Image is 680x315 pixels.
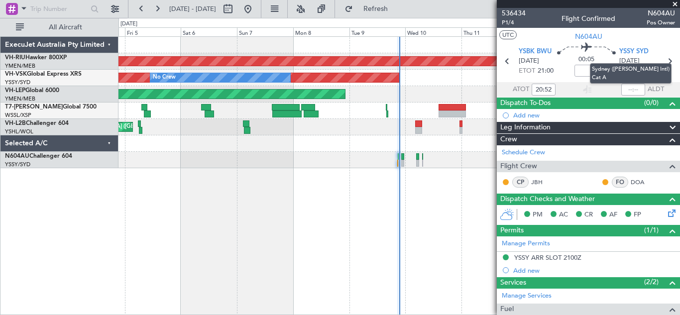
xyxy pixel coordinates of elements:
button: All Aircraft [11,19,108,35]
span: ETOT [519,66,535,76]
span: N604AU [5,153,29,159]
span: (0/0) [644,98,659,108]
span: Dispatch Checks and Weather [500,194,595,205]
span: AC [559,210,568,220]
div: Add new [513,266,675,275]
span: VH-L2B [5,120,26,126]
a: JBH [531,178,554,187]
span: 00:05 [578,55,594,65]
div: Sydney ([PERSON_NAME] Intl) Cat A [590,63,672,84]
a: YSSY/SYD [5,161,30,168]
button: Refresh [340,1,400,17]
span: 21:00 [538,66,554,76]
div: Fri 5 [125,27,181,36]
span: Refresh [355,5,397,12]
a: YSSY/SYD [5,79,30,86]
button: UTC [499,30,517,39]
a: YMEN/MEB [5,95,35,103]
a: VH-LEPGlobal 6000 [5,88,59,94]
span: T7-[PERSON_NAME] [5,104,63,110]
div: FO [612,177,628,188]
span: Fuel [500,304,514,315]
span: 536434 [502,8,526,18]
span: VH-LEP [5,88,25,94]
span: N604AU [647,8,675,18]
a: VH-VSKGlobal Express XRS [5,71,82,77]
div: Flight Confirmed [562,13,615,24]
a: DOA [631,178,653,187]
div: Add new [513,111,675,119]
input: --:-- [532,84,556,96]
span: (1/1) [644,225,659,235]
a: VH-RIUHawker 800XP [5,55,67,61]
a: VH-L2BChallenger 604 [5,120,69,126]
a: WSSL/XSP [5,111,31,119]
span: Permits [500,225,524,236]
span: [DATE] - [DATE] [169,4,216,13]
a: T7-[PERSON_NAME]Global 7500 [5,104,97,110]
div: Tue 9 [349,27,406,36]
span: Dispatch To-Dos [500,98,551,109]
div: No Crew [153,70,176,85]
span: Leg Information [500,122,551,133]
a: Manage Permits [502,239,550,249]
span: Pos Owner [647,18,675,27]
span: YSBK BWU [519,47,552,57]
span: VH-VSK [5,71,27,77]
span: (2/2) [644,277,659,287]
span: FP [634,210,641,220]
span: Crew [500,134,517,145]
span: CR [584,210,593,220]
a: Schedule Crew [502,148,545,158]
a: Manage Services [502,291,552,301]
div: Sun 7 [237,27,293,36]
span: AF [609,210,617,220]
span: Flight Crew [500,161,537,172]
a: YSHL/WOL [5,128,33,135]
span: VH-RIU [5,55,25,61]
a: YMEN/MEB [5,62,35,70]
input: Trip Number [30,1,88,16]
div: Thu 11 [461,27,518,36]
a: N604AUChallenger 604 [5,153,72,159]
span: ATOT [513,85,529,95]
span: [DATE] [519,56,539,66]
div: CP [512,177,529,188]
span: P1/4 [502,18,526,27]
span: All Aircraft [26,24,105,31]
div: Wed 10 [405,27,461,36]
div: Mon 8 [293,27,349,36]
div: YSSY ARR SLOT 2100Z [514,253,581,262]
div: [DATE] [120,20,137,28]
span: N604AU [575,31,602,42]
div: Sat 6 [181,27,237,36]
span: Services [500,277,526,289]
span: PM [533,210,543,220]
span: YSSY SYD [619,47,649,57]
